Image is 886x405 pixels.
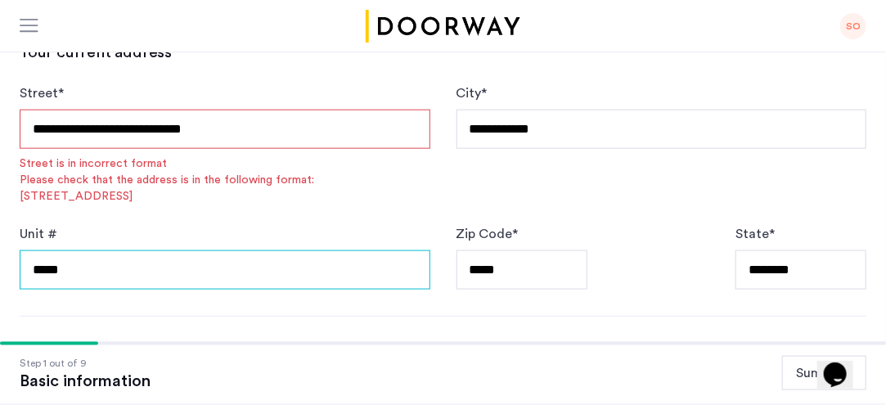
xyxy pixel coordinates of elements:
label: State * [735,224,775,244]
iframe: chat widget [817,340,870,389]
img: logo [363,10,524,43]
label: City * [456,83,488,103]
label: Zip Code * [456,224,519,244]
div: Step 1 out of 9 [20,355,151,371]
div: Basic information [20,371,151,391]
label: Unit # [20,224,57,244]
button: Summary [782,356,866,390]
a: Cazamio logo [363,10,524,43]
h3: Your current address [20,41,866,64]
span: Street is in incorrect format Please check that the address is in the following format: [STREET_A... [20,155,430,205]
div: SO [840,13,866,39]
label: Street * [20,83,64,103]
